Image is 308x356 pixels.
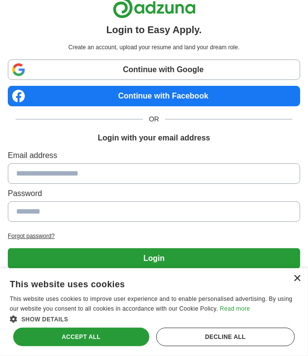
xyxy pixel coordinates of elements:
[10,296,292,312] span: This website uses cookies to improve user experience and to enable personalised advertising. By u...
[10,276,274,290] div: This website uses cookies
[106,22,202,37] h1: Login to Easy Apply.
[8,232,300,240] a: Forgot password?
[8,59,300,80] a: Continue with Google
[98,132,210,144] h1: Login with your email address
[156,328,295,346] div: Decline all
[8,86,300,106] a: Continue with Facebook
[8,248,300,269] button: Login
[8,188,300,199] label: Password
[21,316,68,323] span: Show details
[293,275,301,282] div: Close
[220,305,250,312] a: Read more, opens a new window
[10,43,298,52] p: Create an account, upload your resume and land your dream role.
[8,150,300,161] label: Email address
[10,314,298,324] div: Show details
[143,114,165,124] span: OR
[13,328,149,346] div: Accept all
